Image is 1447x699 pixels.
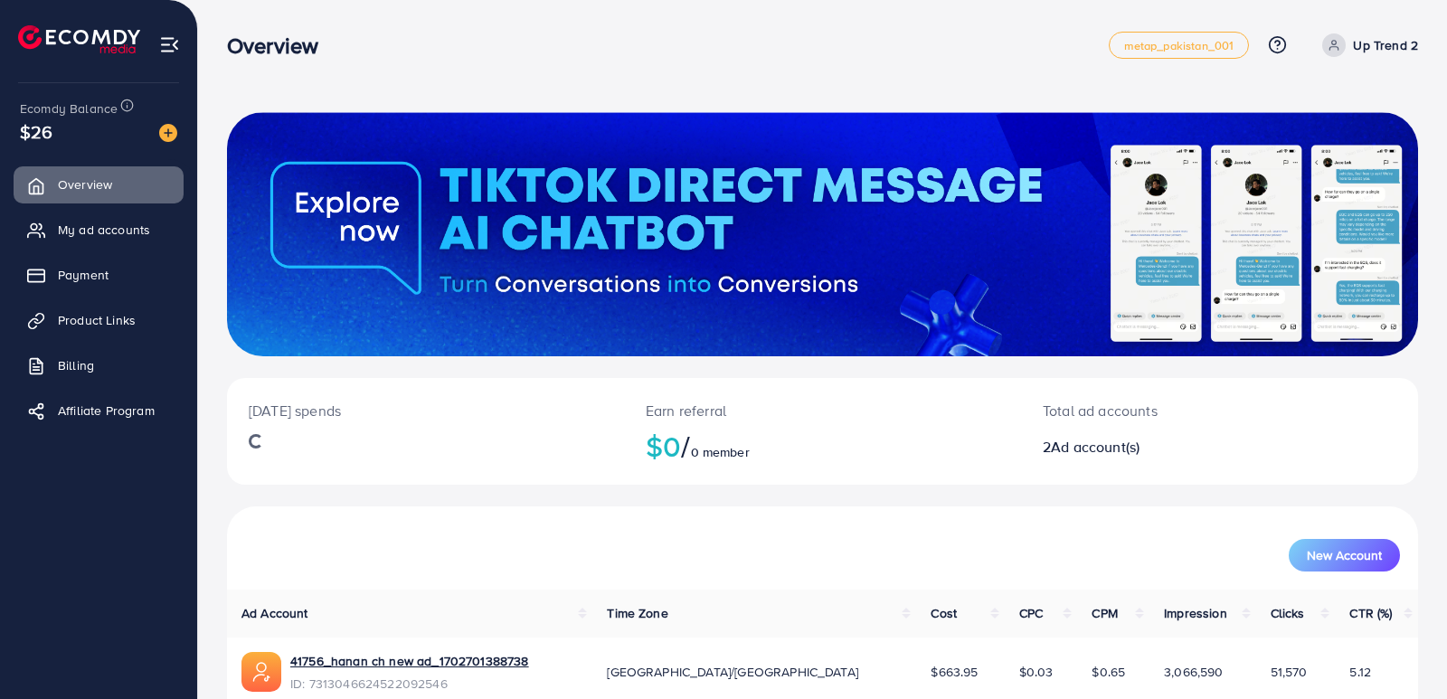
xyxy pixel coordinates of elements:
a: Affiliate Program [14,392,184,429]
span: Cost [931,604,957,622]
span: CTR (%) [1349,604,1392,622]
p: Up Trend 2 [1353,34,1418,56]
span: New Account [1307,549,1382,562]
span: Billing [58,356,94,374]
a: Payment [14,257,184,293]
button: New Account [1289,539,1400,571]
span: Ad Account [241,604,308,622]
a: Billing [14,347,184,383]
span: Payment [58,266,109,284]
a: 41756_hanan ch new ad_1702701388738 [290,652,529,670]
a: Overview [14,166,184,203]
img: logo [18,25,140,53]
a: Up Trend 2 [1315,33,1418,57]
span: $0.65 [1092,663,1125,681]
span: Ad account(s) [1051,437,1140,457]
span: $26 [20,118,52,145]
span: 0 member [691,443,750,461]
span: Affiliate Program [58,401,155,420]
h2: $0 [646,429,999,463]
p: Total ad accounts [1043,400,1297,421]
span: Time Zone [607,604,667,622]
a: Product Links [14,302,184,338]
img: menu [159,34,180,55]
h3: Overview [227,33,333,59]
span: Ecomdy Balance [20,99,118,118]
span: CPC [1019,604,1043,622]
span: Product Links [58,311,136,329]
img: image [159,124,177,142]
span: [GEOGRAPHIC_DATA]/[GEOGRAPHIC_DATA] [607,663,858,681]
span: 51,570 [1271,663,1308,681]
span: 5.12 [1349,663,1371,681]
span: 3,066,590 [1164,663,1223,681]
span: metap_pakistan_001 [1124,40,1234,52]
img: ic-ads-acc.e4c84228.svg [241,652,281,692]
span: / [681,425,690,467]
span: My ad accounts [58,221,150,239]
span: CPM [1092,604,1117,622]
span: Clicks [1271,604,1305,622]
h2: 2 [1043,439,1297,456]
span: ID: 7313046624522092546 [290,675,529,693]
span: $663.95 [931,663,978,681]
a: My ad accounts [14,212,184,248]
span: Overview [58,175,112,194]
span: Impression [1164,604,1227,622]
span: $0.03 [1019,663,1054,681]
p: [DATE] spends [249,400,602,421]
p: Earn referral [646,400,999,421]
a: metap_pakistan_001 [1109,32,1250,59]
